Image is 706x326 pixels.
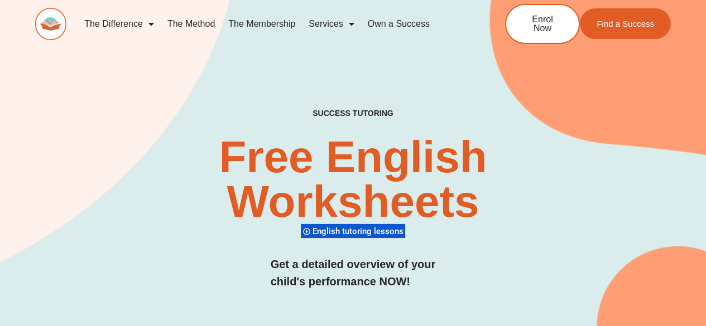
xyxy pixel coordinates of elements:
nav: Menu [78,11,468,37]
a: The Method [161,11,222,37]
a: The Difference [78,11,161,37]
div: English tutoring lessons [301,223,405,239]
h2: Free English Worksheets​ [143,135,563,224]
h4: SUCCESS TUTORING​ [259,109,447,118]
a: Services [302,11,361,37]
span: Enrol Now [523,15,562,33]
span: Find a Success [597,20,654,28]
a: Enrol Now [505,4,580,44]
a: Find a Success [580,8,671,39]
a: The Membership [222,11,302,37]
span: English tutoring lessons [313,226,407,236]
a: Own a Success [361,11,436,37]
h3: Get a detailed overview of your child's performance NOW! [271,256,436,290]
